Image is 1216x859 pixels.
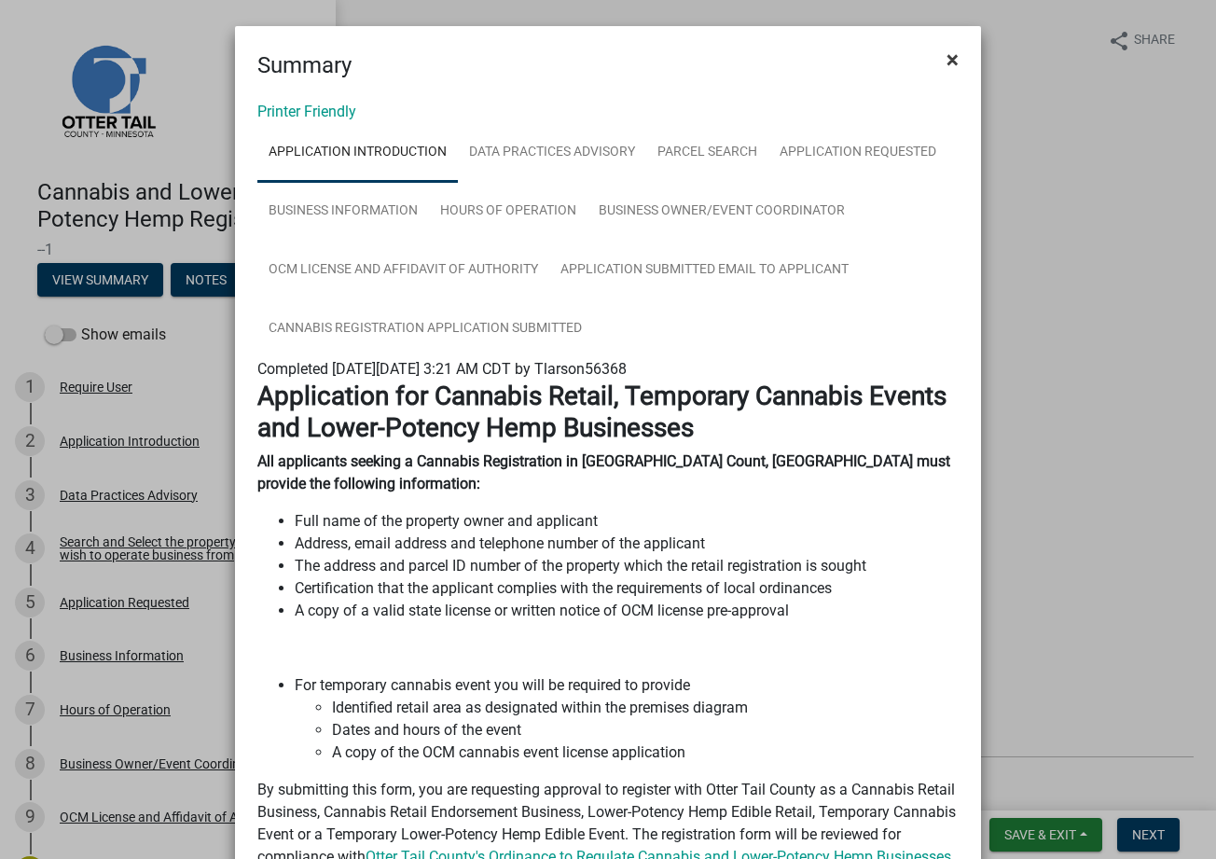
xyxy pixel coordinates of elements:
strong: All applicants seeking a Cannabis Registration in [GEOGRAPHIC_DATA] Count, [GEOGRAPHIC_DATA] must... [257,452,950,492]
li: Dates and hours of the event [332,719,959,741]
span: × [947,47,959,73]
a: Application Requested [768,123,947,183]
li: Address, email address and telephone number of the applicant [295,533,959,555]
li: The address and parcel ID number of the property which the retail registration is sought [295,555,959,577]
span: Completed [DATE][DATE] 3:21 AM CDT by Tlarson56368 [257,360,627,378]
a: Cannabis Registration Application Submitted [257,299,593,359]
p: A copy of a valid state license or written notice of OCM license pre-approval [295,600,959,622]
a: Business Owner/Event Coordinator [587,182,856,242]
a: Printer Friendly [257,103,356,120]
li: A copy of the OCM cannabis event license application [332,741,959,764]
a: Data Practices Advisory [458,123,646,183]
a: Hours of Operation [429,182,587,242]
a: OCM License and Affidavit of Authority [257,241,549,300]
li: Certification that the applicant complies with the requirements of local ordinances [295,577,959,600]
li: Identified retail area as designated within the premises diagram [332,697,959,719]
a: Parcel search [646,123,768,183]
a: Business Information [257,182,429,242]
a: Application Introduction [257,123,458,183]
li: For temporary cannabis event you will be required to provide [295,674,959,764]
strong: Application for Cannabis Retail, Temporary Cannabis Events and Lower-Potency Hemp Businesses [257,381,947,443]
button: Close [932,34,974,86]
li: Full name of the property owner and applicant [295,510,959,533]
h4: Summary [257,48,352,82]
a: Application Submitted Email to Applicant [549,241,860,300]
